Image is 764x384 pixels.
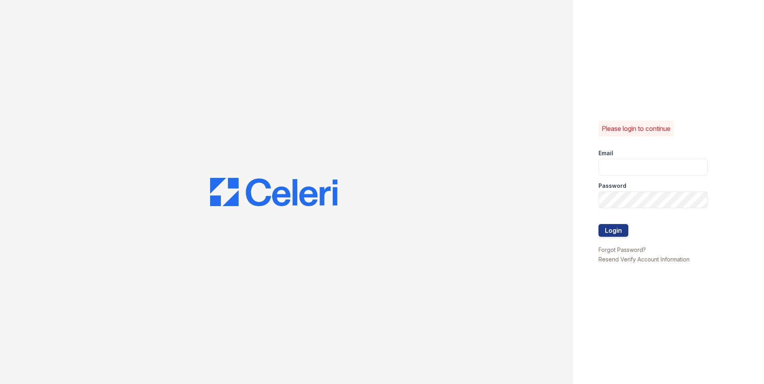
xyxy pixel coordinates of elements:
label: Email [598,149,613,157]
button: Login [598,224,628,237]
p: Please login to continue [602,124,670,133]
img: CE_Logo_Blue-a8612792a0a2168367f1c8372b55b34899dd931a85d93a1a3d3e32e68fde9ad4.png [210,178,337,207]
a: Forgot Password? [598,246,646,253]
a: Resend Verify Account Information [598,256,690,263]
label: Password [598,182,626,190]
